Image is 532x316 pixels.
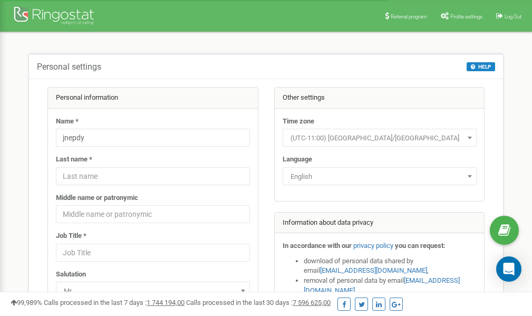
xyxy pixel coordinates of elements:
span: Mr. [56,282,250,300]
button: HELP [467,62,495,71]
li: download of personal data shared by email , [304,256,477,276]
a: [EMAIL_ADDRESS][DOMAIN_NAME] [320,266,427,274]
label: Language [283,155,312,165]
input: Last name [56,167,250,185]
div: Open Intercom Messenger [496,256,521,282]
h5: Personal settings [37,62,101,72]
div: Personal information [48,88,258,109]
label: Middle name or patronymic [56,193,138,203]
div: Information about data privacy [275,213,485,234]
label: Job Title * [56,231,86,241]
span: English [286,169,473,184]
span: Mr. [60,284,246,299]
label: Last name * [56,155,92,165]
label: Time zone [283,117,314,127]
span: Calls processed in the last 30 days : [186,299,331,307]
a: privacy policy [353,242,393,250]
strong: In accordance with our [283,242,352,250]
span: 99,989% [11,299,42,307]
label: Name * [56,117,79,127]
span: Referral program [391,14,427,20]
input: Job Title [56,244,250,262]
u: 7 596 625,00 [293,299,331,307]
strong: you can request: [395,242,446,250]
span: Log Out [505,14,521,20]
span: (UTC-11:00) Pacific/Midway [283,129,477,147]
span: Profile settings [450,14,482,20]
input: Middle name or patronymic [56,205,250,223]
div: Other settings [275,88,485,109]
li: removal of personal data by email , [304,276,477,295]
span: (UTC-11:00) Pacific/Midway [286,131,473,146]
u: 1 744 194,00 [147,299,185,307]
input: Name [56,129,250,147]
span: English [283,167,477,185]
label: Salutation [56,270,86,280]
span: Calls processed in the last 7 days : [44,299,185,307]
